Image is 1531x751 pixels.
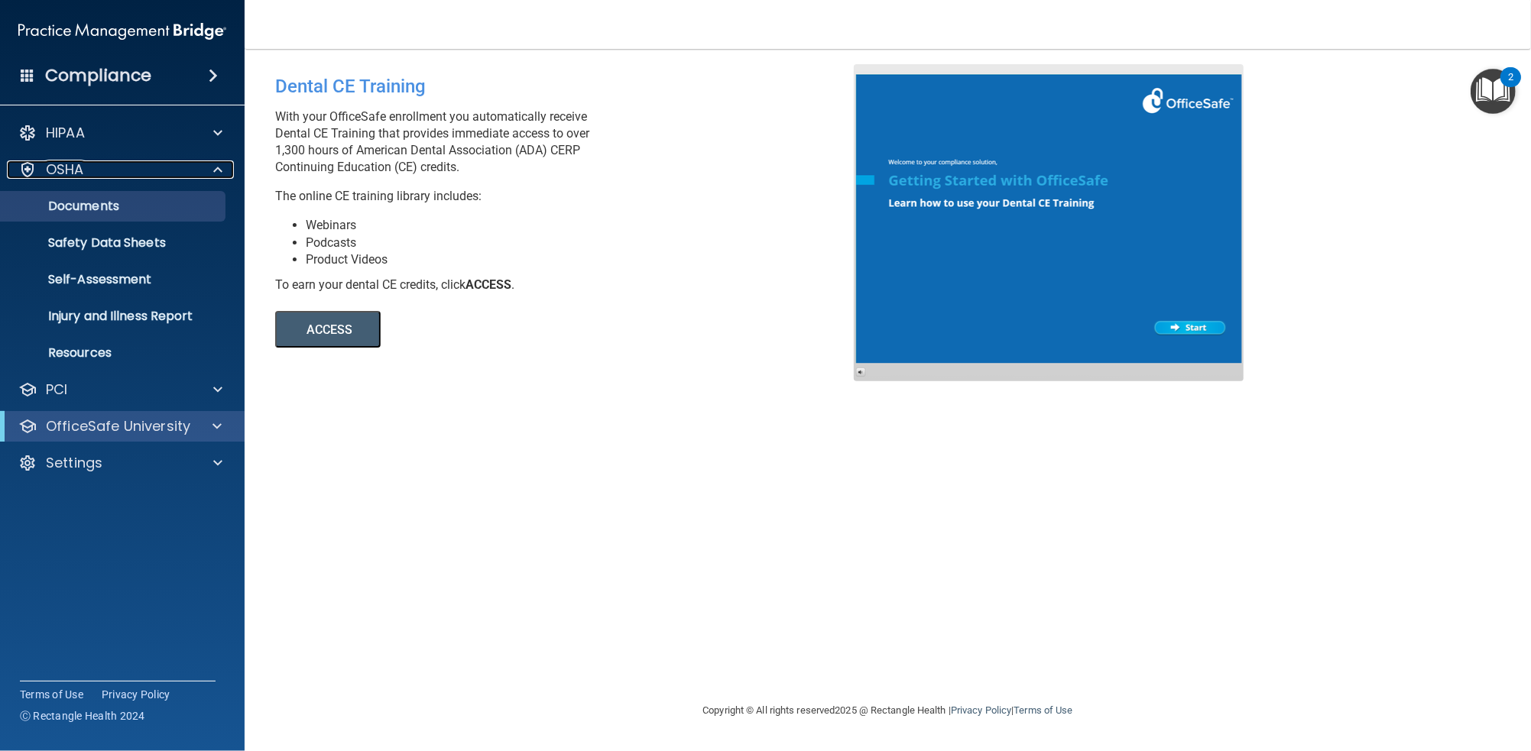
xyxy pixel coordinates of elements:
[275,188,865,205] p: The online CE training library includes:
[46,454,102,472] p: Settings
[275,311,381,348] button: ACCESS
[18,160,222,179] a: OSHA
[18,454,222,472] a: Settings
[46,124,85,142] p: HIPAA
[275,277,865,293] div: To earn your dental CE credits, click .
[275,108,865,176] p: With your OfficeSafe enrollment you automatically receive Dental CE Training that provides immedi...
[609,686,1167,735] div: Copyright © All rights reserved 2025 @ Rectangle Health | |
[465,277,511,292] b: ACCESS
[18,124,222,142] a: HIPAA
[1471,69,1516,114] button: Open Resource Center, 2 new notifications
[306,251,865,268] li: Product Videos
[102,687,170,702] a: Privacy Policy
[18,417,222,435] a: OfficeSafe University
[18,380,222,399] a: PCI
[20,708,145,723] span: Ⓒ Rectangle Health 2024
[306,235,865,251] li: Podcasts
[10,199,219,214] p: Documents
[951,704,1011,716] a: Privacy Policy
[10,235,219,251] p: Safety Data Sheets
[45,65,151,86] h4: Compliance
[46,417,190,435] p: OfficeSafe University
[20,687,83,702] a: Terms of Use
[1508,77,1513,97] div: 2
[306,217,865,234] li: Webinars
[46,380,67,399] p: PCI
[18,16,226,47] img: PMB logo
[1014,704,1072,716] a: Terms of Use
[275,325,693,336] a: ACCESS
[275,64,865,108] div: Dental CE Training
[10,272,219,287] p: Self-Assessment
[46,160,84,179] p: OSHA
[10,309,219,324] p: Injury and Illness Report
[10,345,219,361] p: Resources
